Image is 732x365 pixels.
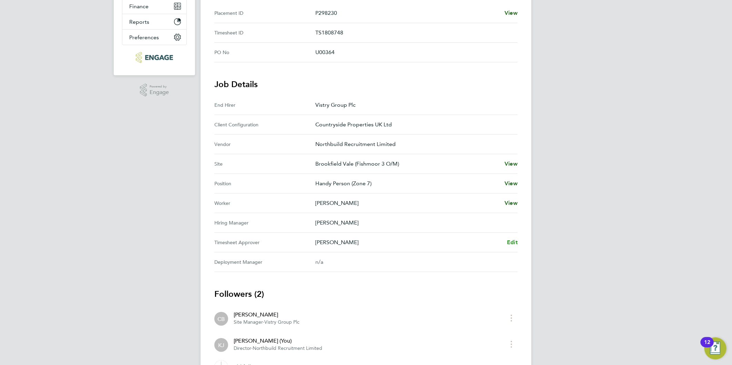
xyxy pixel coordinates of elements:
p: P298230 [315,9,499,17]
a: View [505,199,518,207]
div: End Hirer [214,101,315,109]
p: U00364 [315,48,512,56]
p: [PERSON_NAME] [315,238,501,247]
span: Preferences [129,34,159,41]
span: Northbuild Recruitment Limited [253,345,322,351]
div: Timesheet Approver [214,238,315,247]
div: PO No [214,48,315,56]
div: 12 [704,342,710,351]
p: Brookfield Vale (Fishmoor 3 O/M) [315,160,499,168]
a: Go to home page [122,52,187,63]
h3: Job Details [214,79,518,90]
p: [PERSON_NAME] [315,199,499,207]
div: n/a [315,258,507,266]
span: Engage [150,90,169,95]
span: Site Manager [234,319,263,325]
button: timesheet menu [505,313,518,323]
img: northbuildrecruit-logo-retina.png [136,52,173,63]
span: · [263,319,264,325]
div: Placement ID [214,9,315,17]
div: Site [214,160,315,168]
span: View [505,200,518,206]
span: Director [234,345,251,351]
a: View [505,9,518,17]
p: TS1808748 [315,29,512,37]
span: View [505,180,518,187]
span: View [505,160,518,167]
a: View [505,160,518,168]
button: Open Resource Center, 12 new notifications [704,337,726,359]
div: Worker [214,199,315,207]
h3: Followers (2) [214,289,518,300]
p: Vistry Group Plc [315,101,512,109]
span: · [251,345,253,351]
span: View [505,10,518,16]
div: Client Configuration [214,121,315,129]
div: Chris Broster [214,312,228,326]
a: Edit [507,238,518,247]
span: Reports [129,19,149,25]
span: Finance [129,3,149,10]
button: Reports [122,14,186,29]
div: Vendor [214,140,315,148]
div: Position [214,179,315,188]
a: View [505,179,518,188]
button: Preferences [122,30,186,45]
div: [PERSON_NAME] (You) [234,337,322,345]
p: Handy Person (Zone 7) [315,179,499,188]
span: Powered by [150,84,169,90]
span: Vistry Group Plc [264,319,299,325]
div: Timesheet ID [214,29,315,37]
span: Edit [507,239,518,246]
span: CB [218,315,225,323]
button: timesheet menu [505,339,518,350]
div: Deployment Manager [214,258,315,266]
a: Powered byEngage [140,84,169,97]
div: Hiring Manager [214,219,315,227]
p: Northbuild Recruitment Limited [315,140,512,148]
p: [PERSON_NAME] [315,219,512,227]
div: Kirsty Jones (You) [214,338,228,352]
p: Countryside Properties UK Ltd [315,121,512,129]
div: [PERSON_NAME] [234,311,299,319]
span: KJ [218,341,224,349]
